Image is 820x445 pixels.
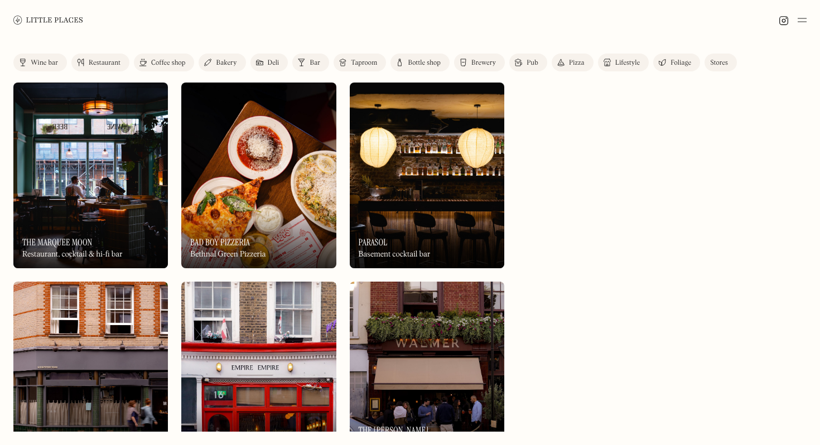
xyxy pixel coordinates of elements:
div: Bottle shop [408,60,441,66]
div: Stores [710,60,728,66]
div: Bethnal Green Pizzeria [190,250,266,259]
div: Pizza [569,60,585,66]
a: Bar [292,54,329,71]
div: Brewery [471,60,496,66]
a: Bad Boy PizzeriaBad Boy PizzeriaBad Boy PizzeriaBethnal Green Pizzeria [181,83,336,268]
a: Pub [509,54,547,71]
h3: Parasol [359,237,388,248]
a: Coffee shop [134,54,194,71]
img: Bad Boy Pizzeria [181,83,336,268]
a: Stores [705,54,737,71]
div: Pub [527,60,538,66]
a: Bakery [199,54,245,71]
div: Foliage [671,60,691,66]
div: Bar [310,60,320,66]
a: ParasolParasolParasolBasement cocktail bar [350,83,504,268]
a: Bottle shop [390,54,450,71]
div: Lifestyle [615,60,640,66]
div: Restaurant [89,60,120,66]
div: Coffee shop [151,60,185,66]
div: Bakery [216,60,237,66]
a: Pizza [552,54,594,71]
a: Brewery [454,54,505,71]
div: Basement cocktail bar [359,250,431,259]
a: Restaurant [71,54,129,71]
a: Lifestyle [598,54,649,71]
a: Wine bar [13,54,67,71]
a: Deli [250,54,288,71]
div: Deli [268,60,279,66]
div: Wine bar [31,60,58,66]
img: Parasol [350,83,504,268]
h3: Bad Boy Pizzeria [190,237,250,248]
a: Foliage [653,54,700,71]
img: The Marquee Moon [13,83,168,268]
a: Taproom [334,54,386,71]
div: Restaurant, cocktail & hi-fi bar [22,250,123,259]
h3: The Marquee Moon [22,237,92,248]
div: Taproom [351,60,377,66]
a: The Marquee MoonThe Marquee MoonThe Marquee MoonRestaurant, cocktail & hi-fi bar [13,83,168,268]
